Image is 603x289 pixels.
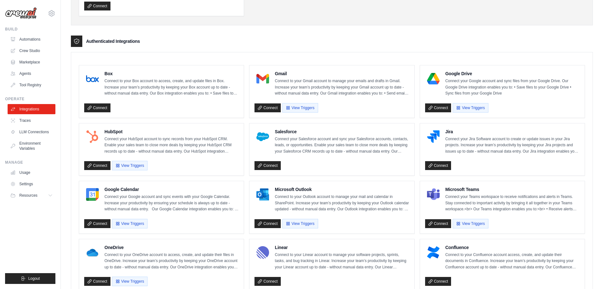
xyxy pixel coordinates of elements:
img: Salesforce Logo [256,130,269,143]
a: Usage [8,167,55,178]
a: Connect [84,103,110,112]
div: Operate [5,96,55,102]
p: Connect to your Confluence account access, create, and update their documents in Confluence. Incr... [445,252,580,271]
a: Automations [8,34,55,44]
h4: Box [104,70,239,77]
h4: Google Calendar [104,186,239,193]
a: Connect [254,161,281,170]
img: Gmail Logo [256,72,269,85]
a: LLM Connections [8,127,55,137]
h4: Linear [275,244,409,251]
p: Connect your HubSpot account to sync records from your HubSpot CRM. Enable your sales team to clo... [104,136,239,155]
div: Build [5,27,55,32]
a: Connect [84,2,110,10]
h3: Authenticated Integrations [86,38,140,44]
button: View Triggers [112,219,148,228]
a: Connect [84,219,110,228]
a: Connect [254,277,281,286]
p: Connect your Google account and sync events with your Google Calendar. Increase your productivity... [104,194,239,213]
h4: Google Drive [445,70,580,77]
a: Connect [84,161,110,170]
a: Marketplace [8,57,55,67]
p: Connect to your Gmail account to manage your emails and drafts in Gmail. Increase your team’s pro... [275,78,409,97]
a: Agents [8,69,55,79]
h4: OneDrive [104,244,239,251]
p: Connect to your OneDrive account to access, create, and update their files in OneDrive. Increase ... [104,252,239,271]
img: Logo [5,7,37,19]
button: View Triggers [112,161,148,170]
a: Connect [84,277,110,286]
h4: Gmail [275,70,409,77]
p: Connect to your Linear account to manage your software projects, sprints, tasks, and bug tracking... [275,252,409,271]
img: Google Drive Logo [427,72,440,85]
a: Traces [8,115,55,126]
button: Resources [8,190,55,200]
h4: Salesforce [275,128,409,135]
div: Manage [5,160,55,165]
a: Connect [425,161,451,170]
p: Connect your Google account and sync files from your Google Drive. Our Google Drive integration e... [445,78,580,97]
h4: Confluence [445,244,580,251]
a: Connect [425,277,451,286]
img: HubSpot Logo [86,130,99,143]
button: View Triggers [453,103,488,113]
h4: Jira [445,128,580,135]
button: View Triggers [453,219,488,228]
h4: Microsoft Outlook [275,186,409,193]
img: Google Calendar Logo [86,188,99,201]
a: Connect [254,103,281,112]
img: Linear Logo [256,246,269,259]
span: Logout [28,276,40,281]
img: Jira Logo [427,130,440,143]
button: View Triggers [282,219,318,228]
p: Connect to your Box account to access, create, and update files in Box. Increase your team’s prod... [104,78,239,97]
a: Integrations [8,104,55,114]
span: Resources [19,193,37,198]
p: Connect to your Outlook account to manage your mail and calendar in SharePoint. Increase your tea... [275,194,409,213]
img: Microsoft Teams Logo [427,188,440,201]
img: Confluence Logo [427,246,440,259]
img: OneDrive Logo [86,246,99,259]
button: View Triggers [282,103,318,113]
img: Microsoft Outlook Logo [256,188,269,201]
button: Logout [5,273,55,284]
p: Connect your Salesforce account and sync your Salesforce accounts, contacts, leads, or opportunit... [275,136,409,155]
a: Crew Studio [8,46,55,56]
a: Environment Variables [8,138,55,154]
p: Connect your Jira Software account to create or update issues in your Jira projects. Increase you... [445,136,580,155]
img: Box Logo [86,72,99,85]
p: Connect your Teams workspace to receive notifications and alerts in Teams. Stay connected to impo... [445,194,580,213]
a: Tool Registry [8,80,55,90]
h4: Microsoft Teams [445,186,580,193]
h4: HubSpot [104,128,239,135]
a: Connect [254,219,281,228]
a: Connect [425,219,451,228]
a: Connect [425,103,451,112]
button: View Triggers [112,277,148,286]
a: Settings [8,179,55,189]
